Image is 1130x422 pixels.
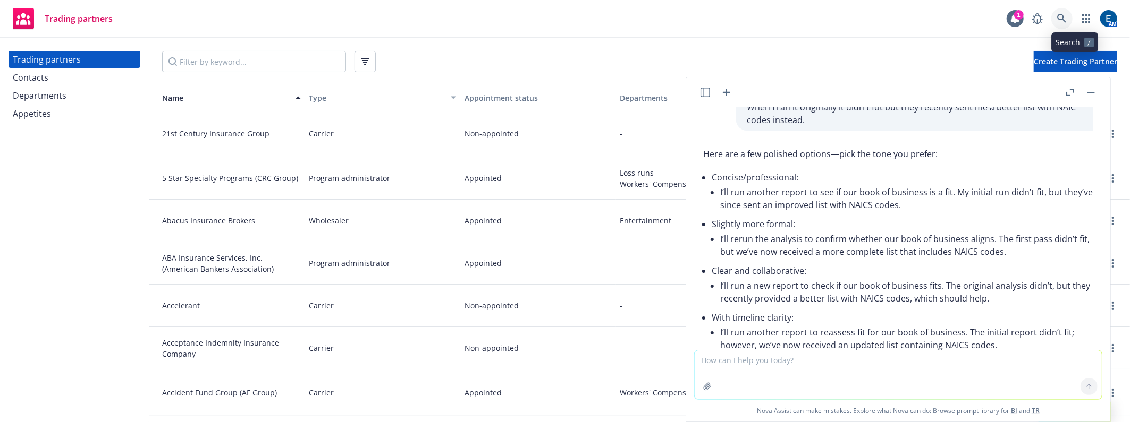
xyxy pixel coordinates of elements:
span: Non-appointed [465,342,519,354]
span: Workers' Compensation [620,387,768,398]
p: say this better? Let me run another report and see if our book of business fits. When I ran it or... [747,88,1083,126]
span: Acceptance Indemnity Insurance Company [162,337,301,359]
li: I’ll rerun the analysis to confirm whether our book of business aligns. The first pass didn’t fit... [720,230,1093,260]
span: Appointed [465,173,502,184]
input: Filter by keyword... [162,51,346,72]
a: Departments [9,87,140,104]
button: Type [305,85,461,110]
a: more [1107,214,1119,227]
span: Carrier [309,387,334,398]
p: Here are a few polished options—pick the tone you prefer: [703,148,1093,160]
span: Non-appointed [465,300,519,311]
a: BI [1011,406,1017,415]
span: Appointed [465,387,502,398]
div: Appointment status [465,92,612,104]
a: Switch app [1076,8,1097,29]
span: Wholesaler [309,215,349,226]
button: Name [149,85,305,110]
div: Departments [13,87,66,104]
a: Search [1051,8,1073,29]
span: Loss runs [620,167,768,178]
span: Appointed [465,215,502,226]
div: Trading partners [13,51,81,68]
div: Name [154,92,289,104]
a: more [1107,127,1119,140]
span: Entertainment [620,215,768,226]
p: Concise/professional: [712,171,1093,184]
span: ABA Insurance Services, Inc. (American Bankers Association) [162,252,301,274]
p: Clear and collaborative: [712,264,1093,277]
span: Non-appointed [465,128,519,139]
a: more [1107,299,1119,312]
li: I’ll run another report to reassess fit for our book of business. The initial report didn’t fit; ... [720,324,1093,354]
p: With timeline clarity: [712,311,1093,324]
img: photo [1100,10,1117,27]
a: Report a Bug [1027,8,1048,29]
div: Departments [620,92,768,104]
div: 1 [1014,10,1024,20]
span: 5 Star Specialty Programs (CRC Group) [162,173,301,184]
button: Create Trading Partner [1034,51,1117,72]
span: Accelerant [162,300,301,311]
li: I’ll run a new report to check if our book of business fits. The original analysis didn’t, but th... [720,277,1093,307]
button: Appointment status [460,85,616,110]
a: more [1107,257,1119,270]
a: more [1107,172,1119,185]
span: - [620,128,623,139]
a: Trading partners [9,51,140,68]
span: Program administrator [309,257,391,269]
li: I’ll run another report to see if our book of business is a fit. My initial run didn’t fit, but t... [720,184,1093,213]
a: Trading partners [9,4,117,33]
a: more [1107,386,1119,399]
span: Trading partners [45,14,113,23]
p: Slightly more formal: [712,218,1093,230]
span: Carrier [309,342,334,354]
span: Appointed [465,257,502,269]
div: Appetites [13,105,51,122]
a: TR [1032,406,1040,415]
span: Carrier [309,128,334,139]
span: Abacus Insurance Brokers [162,215,301,226]
span: - [620,300,623,311]
a: Appetites [9,105,140,122]
button: Departments [616,85,772,110]
div: Contacts [13,69,48,86]
span: Program administrator [309,173,391,184]
span: Create Trading Partner [1034,56,1117,66]
a: Contacts [9,69,140,86]
span: Nova Assist can make mistakes. Explore what Nova can do: Browse prompt library for and [690,400,1106,421]
span: 21st Century Insurance Group [162,128,301,139]
span: - [620,257,623,269]
span: Carrier [309,300,334,311]
div: Type [309,92,445,104]
span: - [620,342,623,354]
span: Workers' Compensation [620,178,768,190]
a: more [1107,342,1119,355]
span: Accident Fund Group (AF Group) [162,387,301,398]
